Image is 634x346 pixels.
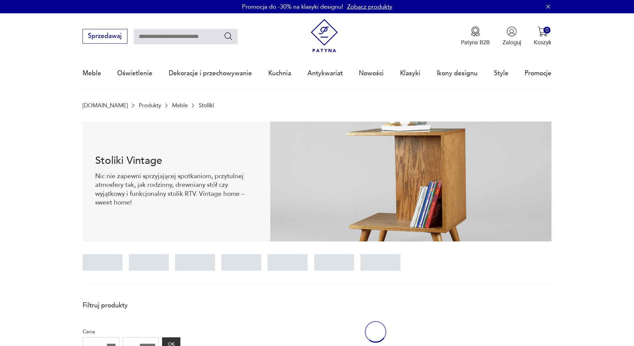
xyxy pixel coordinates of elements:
img: Ikona koszyka [537,26,548,37]
a: Meble [83,58,101,89]
a: [DOMAIN_NAME] [83,102,128,109]
button: Patyna B2B [461,26,490,46]
a: Oświetlenie [117,58,152,89]
p: Stoliki [199,102,214,109]
h1: Stoliki Vintage [95,156,257,166]
p: Cena [83,327,180,336]
p: Filtruj produkty [83,301,180,310]
a: Antykwariat [308,58,343,89]
a: Ikona medaluPatyna B2B [461,26,490,46]
button: Szukaj [224,31,233,41]
a: Produkty [139,102,161,109]
p: Zaloguj [503,39,521,46]
button: Zaloguj [503,26,521,46]
img: Patyna - sklep z meblami i dekoracjami vintage [308,19,341,53]
button: Sprzedawaj [83,29,127,44]
a: Ikony designu [437,58,478,89]
a: Dekoracje i przechowywanie [169,58,252,89]
a: Sprzedawaj [83,34,127,39]
a: Nowości [359,58,384,89]
a: Style [494,58,509,89]
p: Promocja do -30% na klasyki designu! [242,3,343,11]
a: Klasyki [400,58,420,89]
a: Zobacz produkty [347,3,392,11]
img: 2a258ee3f1fcb5f90a95e384ca329760.jpg [270,122,552,241]
p: Nic nie zapewni sprzyjającej spotkaniom, przytulnej atmosfery tak, jak rodzinny, drewniany stół c... [95,172,257,207]
img: Ikona medalu [470,26,481,37]
div: 0 [543,27,550,34]
p: Patyna B2B [461,39,490,46]
a: Meble [172,102,188,109]
a: Kuchnia [268,58,291,89]
p: Koszyk [534,39,551,46]
img: Ikonka użytkownika [507,26,517,37]
button: 0Koszyk [534,26,551,46]
a: Promocje [525,58,551,89]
